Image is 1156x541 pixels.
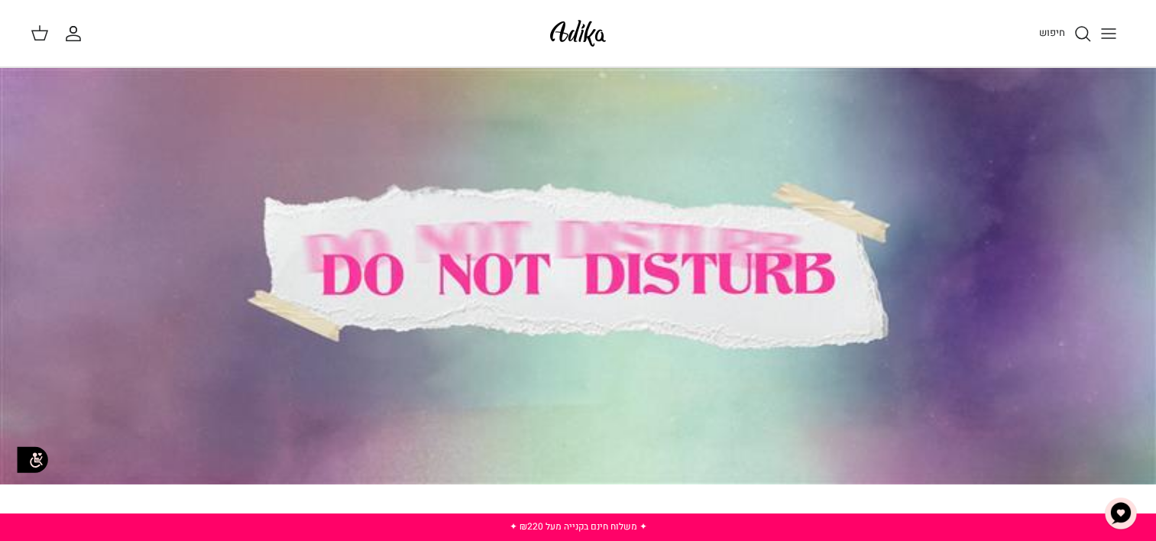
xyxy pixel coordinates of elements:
span: חיפוש [1039,25,1065,40]
button: Toggle menu [1092,17,1125,50]
a: ✦ משלוח חינם בקנייה מעל ₪220 ✦ [510,520,647,533]
button: צ'אט [1098,491,1144,536]
a: חיפוש [1039,24,1092,43]
img: Adika IL [546,15,610,51]
a: החשבון שלי [64,24,89,43]
img: accessibility_icon02.svg [11,439,53,481]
